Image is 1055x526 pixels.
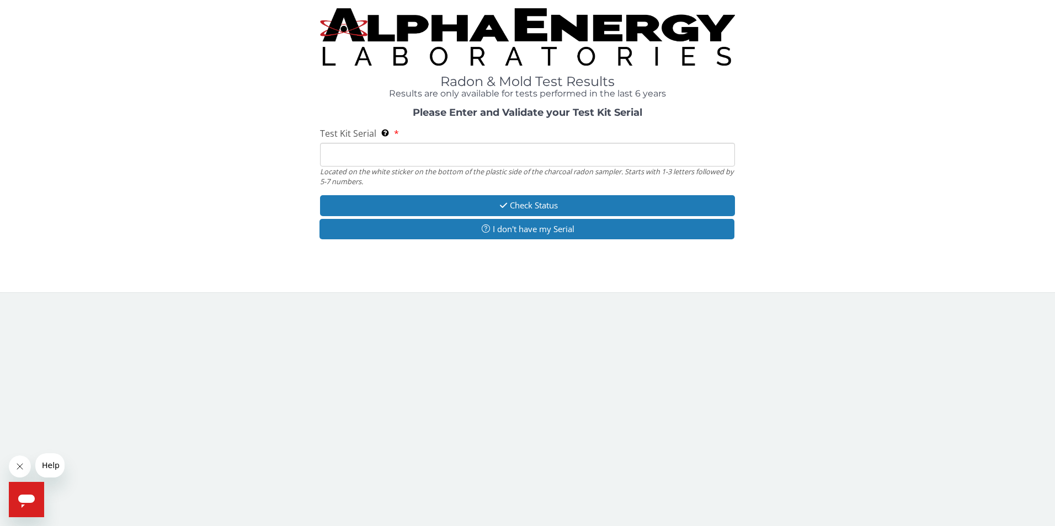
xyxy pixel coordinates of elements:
[9,482,44,517] iframe: Button to launch messaging window
[319,219,735,239] button: I don't have my Serial
[320,167,736,187] div: Located on the white sticker on the bottom of the plastic side of the charcoal radon sampler. Sta...
[9,455,31,477] iframe: Close message
[320,74,736,89] h1: Radon & Mold Test Results
[320,195,736,216] button: Check Status
[320,89,736,99] h4: Results are only available for tests performed in the last 6 years
[35,453,65,477] iframe: Message from company
[320,8,736,66] img: TightCrop.jpg
[413,106,642,119] strong: Please Enter and Validate your Test Kit Serial
[320,127,376,139] span: Test Kit Serial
